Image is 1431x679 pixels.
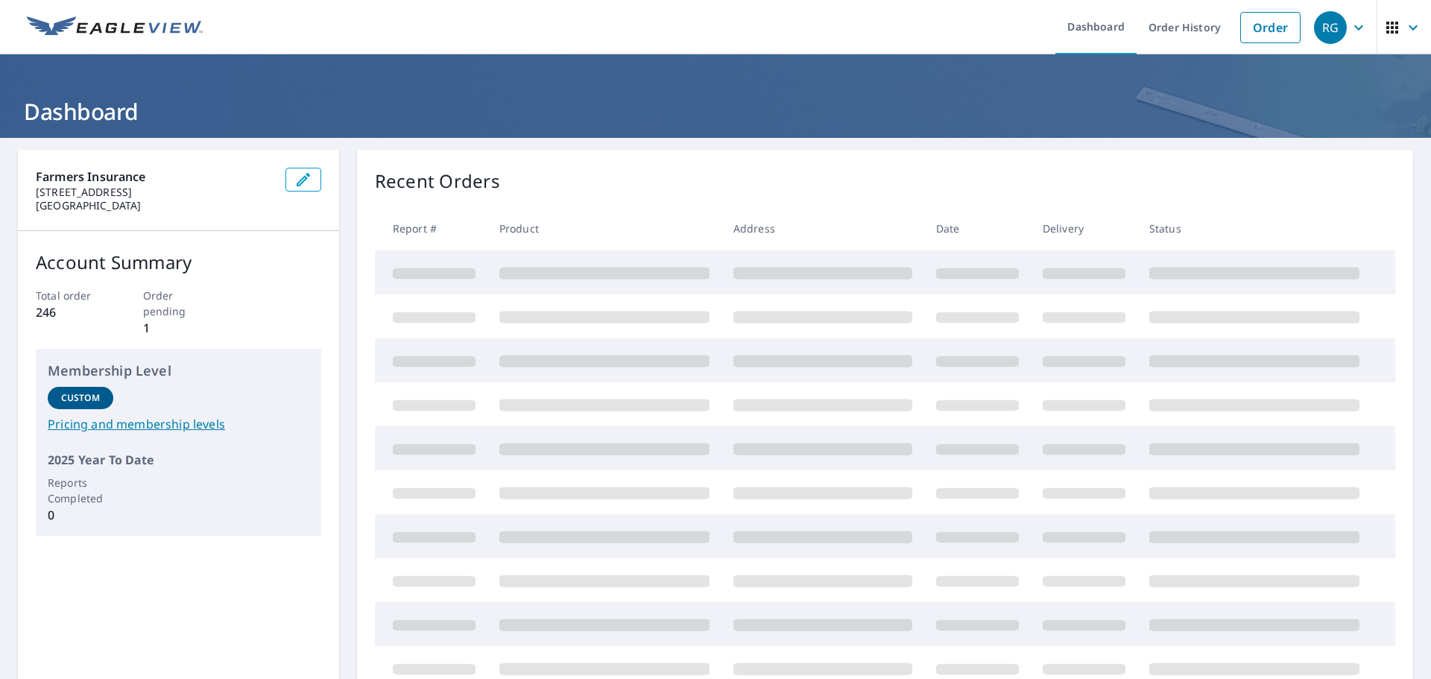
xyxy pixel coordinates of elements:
th: Product [487,206,721,250]
p: Recent Orders [375,168,500,195]
p: Total order [36,288,107,303]
th: Date [924,206,1031,250]
a: Order [1240,12,1301,43]
img: EV Logo [27,16,203,39]
a: Pricing and membership levels [48,415,309,433]
p: Reports Completed [48,475,113,506]
th: Address [721,206,924,250]
p: Custom [61,391,100,405]
div: RG [1314,11,1347,44]
p: [GEOGRAPHIC_DATA] [36,199,274,212]
h1: Dashboard [18,96,1413,127]
p: Account Summary [36,249,321,276]
p: Order pending [143,288,215,319]
p: Membership Level [48,361,309,381]
p: 1 [143,319,215,337]
th: Delivery [1031,206,1137,250]
th: Report # [375,206,487,250]
th: Status [1137,206,1371,250]
p: 2025 Year To Date [48,451,309,469]
p: 246 [36,303,107,321]
p: 0 [48,506,113,524]
p: Farmers Insurance [36,168,274,186]
p: [STREET_ADDRESS] [36,186,274,199]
